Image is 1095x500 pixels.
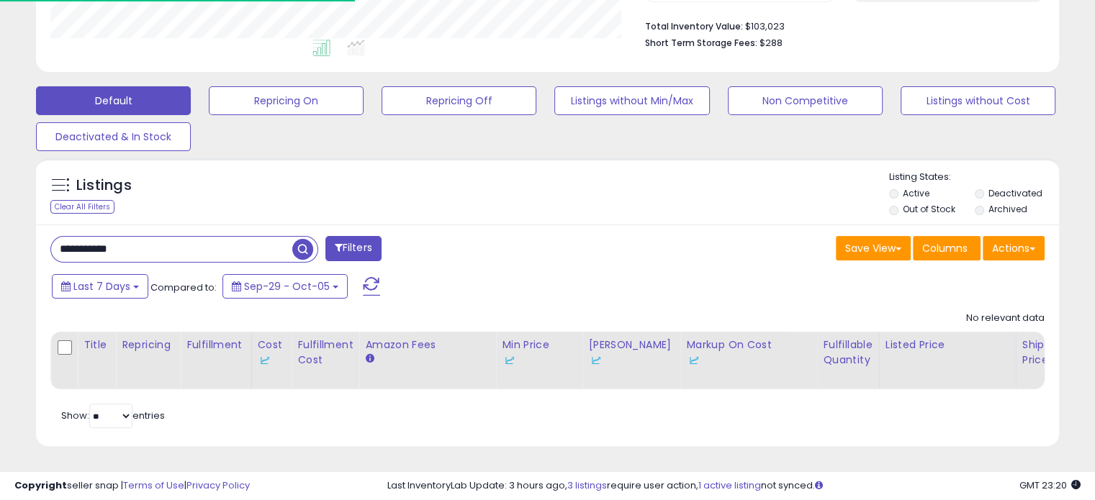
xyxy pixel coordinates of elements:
div: Min Price [502,337,576,368]
th: The percentage added to the cost of goods (COGS) that forms the calculator for Min & Max prices. [680,332,817,389]
div: seller snap | | [14,479,250,493]
a: 1 active listing [698,478,761,492]
a: Privacy Policy [186,478,250,492]
div: Some or all of the values in this column are provided from Inventory Lab. [258,353,286,368]
button: Filters [325,236,382,261]
button: Sep-29 - Oct-05 [222,274,348,299]
div: Last InventoryLab Update: 3 hours ago, require user action, not synced. [387,479,1081,493]
p: Listing States: [889,171,1059,184]
button: Listings without Cost [901,86,1055,115]
label: Out of Stock [903,203,955,215]
div: Fulfillment [186,337,245,353]
h5: Listings [76,176,132,196]
div: Amazon Fees [365,337,490,353]
label: Active [903,187,929,199]
button: Repricing On [209,86,364,115]
span: Last 7 Days [73,279,130,294]
div: Title [84,337,109,353]
button: Default [36,86,191,115]
button: Last 7 Days [52,274,148,299]
button: Columns [913,236,981,260]
img: InventoryLab Logo [686,353,700,368]
button: Listings without Min/Max [554,86,709,115]
a: 3 listings [567,478,607,492]
button: Repricing Off [382,86,536,115]
img: InventoryLab Logo [258,353,272,368]
span: Show: entries [61,409,165,422]
span: Sep-29 - Oct-05 [244,279,330,294]
label: Deactivated [988,187,1042,199]
button: Deactivated & In Stock [36,122,191,151]
img: InventoryLab Logo [502,353,516,368]
button: Non Competitive [728,86,883,115]
span: 2025-10-13 23:20 GMT [1019,478,1081,492]
div: Ship Price [1022,337,1051,368]
div: Some or all of the values in this column are provided from Inventory Lab. [502,353,576,368]
button: Actions [983,236,1045,260]
div: Some or all of the values in this column are provided from Inventory Lab. [588,353,674,368]
div: Fulfillable Quantity [823,337,873,368]
img: InventoryLab Logo [588,353,603,368]
div: Cost [258,337,286,368]
div: Listed Price [886,337,1010,353]
button: Save View [836,236,911,260]
div: Clear All Filters [50,200,114,214]
div: Markup on Cost [686,337,811,368]
label: Archived [988,203,1027,215]
small: Amazon Fees. [365,353,374,365]
span: Compared to: [150,281,217,294]
div: Repricing [122,337,174,353]
strong: Copyright [14,478,67,492]
div: Some or all of the values in this column are provided from Inventory Lab. [686,353,811,368]
span: Columns [922,241,968,255]
div: Fulfillment Cost [297,337,353,368]
a: Terms of Use [123,478,184,492]
div: [PERSON_NAME] [588,337,674,368]
div: No relevant data [966,312,1045,325]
